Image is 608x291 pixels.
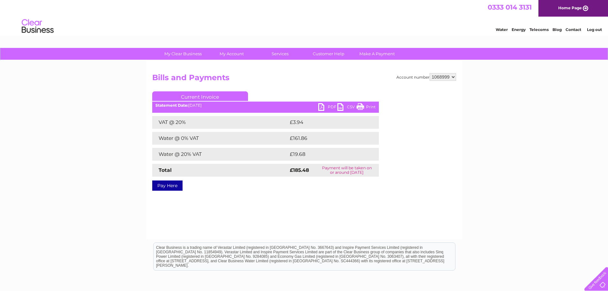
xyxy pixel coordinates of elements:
[529,27,549,32] a: Telecoms
[290,167,309,173] strong: £185.48
[337,103,357,112] a: CSV
[512,27,526,32] a: Energy
[152,73,456,85] h2: Bills and Payments
[396,73,456,81] div: Account number
[205,48,258,60] a: My Account
[152,148,288,161] td: Water @ 20% VAT
[318,103,337,112] a: PDF
[152,103,379,108] div: [DATE]
[351,48,403,60] a: Make A Payment
[159,167,172,173] strong: Total
[496,27,508,32] a: Water
[552,27,562,32] a: Blog
[254,48,306,60] a: Services
[315,164,379,177] td: Payment will be taken on or around [DATE]
[288,116,364,129] td: £3.94
[152,132,288,145] td: Water @ 0% VAT
[587,27,602,32] a: Log out
[488,3,532,11] a: 0333 014 3131
[155,103,188,108] b: Statement Date:
[288,132,367,145] td: £161.86
[357,103,376,112] a: Print
[152,116,288,129] td: VAT @ 20%
[154,4,455,31] div: Clear Business is a trading name of Verastar Limited (registered in [GEOGRAPHIC_DATA] No. 3667643...
[21,17,54,36] img: logo.png
[152,91,248,101] a: Current Invoice
[302,48,355,60] a: Customer Help
[157,48,209,60] a: My Clear Business
[288,148,366,161] td: £19.68
[152,180,183,191] a: Pay Here
[566,27,581,32] a: Contact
